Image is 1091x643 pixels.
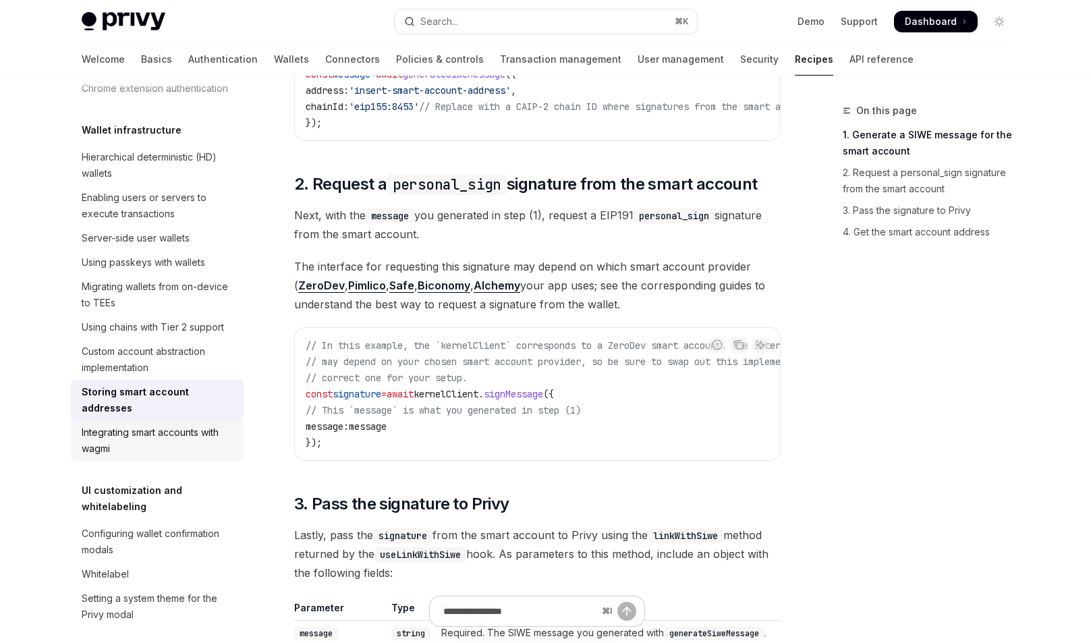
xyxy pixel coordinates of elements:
span: message [349,420,387,432]
a: Connectors [325,43,380,76]
span: Next, with the you generated in step (1), request a EIP191 signature from the smart account. [294,206,781,244]
a: Configuring wallet confirmation modals [71,522,244,562]
a: Safe [389,279,414,293]
a: Whitelabel [71,562,244,586]
h5: UI customization and whitelabeling [82,482,244,515]
span: . [478,388,484,400]
button: Toggle dark mode [988,11,1010,32]
span: await [387,388,414,400]
a: 2. Request a personal_sign signature from the smart account [843,162,1021,200]
span: }); [306,117,322,129]
a: 1. Generate a SIWE message for the smart account [843,124,1021,162]
div: Using chains with Tier 2 support [82,319,224,335]
a: ZeroDev [298,279,345,293]
code: signature [373,528,432,543]
div: Storing smart account addresses [82,384,235,416]
a: Support [841,15,878,28]
a: Integrating smart accounts with wagmi [71,420,244,461]
a: Using chains with Tier 2 support [71,315,244,339]
div: Using passkeys with wallets [82,254,205,271]
a: Wallets [274,43,309,76]
span: }); [306,437,322,449]
h5: Wallet infrastructure [82,122,181,138]
span: kernelClient [414,388,478,400]
button: Report incorrect code [708,336,726,354]
a: 3. Pass the signature to Privy [843,200,1021,221]
span: message: [306,420,349,432]
span: , [511,84,516,96]
span: 'eip155:8453' [349,101,419,113]
div: Configuring wallet confirmation modals [82,526,235,558]
span: = [381,388,387,400]
span: ({ [543,388,554,400]
div: Custom account abstraction implementation [82,343,235,376]
div: Enabling users or servers to execute transactions [82,190,235,222]
a: Recipes [795,43,833,76]
span: The interface for requesting this signature may depend on which smart account provider ( , , , , ... [294,257,781,314]
span: 3. Pass the signature to Privy [294,493,509,515]
button: Open search [395,9,697,34]
span: // This `message` is what you generated in step (1) [306,404,581,416]
a: Migrating wallets from on-device to TEEs [71,275,244,315]
span: ⌘ K [675,16,689,27]
code: message [366,208,414,223]
span: 2. Request a signature from the smart account [294,173,758,195]
div: Whitelabel [82,566,129,582]
a: Security [740,43,779,76]
img: light logo [82,12,165,31]
div: Hierarchical deterministic (HD) wallets [82,149,235,181]
span: signature [333,388,381,400]
span: // correct one for your setup. [306,372,468,384]
div: Search... [420,13,458,30]
code: personal_sign [634,208,715,223]
code: linkWithSiwe [648,528,723,543]
span: address: [306,84,349,96]
a: Using passkeys with wallets [71,250,244,275]
a: API reference [849,43,914,76]
span: On this page [856,103,917,119]
a: Dashboard [894,11,978,32]
div: Migrating wallets from on-device to TEEs [82,279,235,311]
span: // In this example, the `kernelClient` corresponds to a ZeroDev smart account. The interface for ... [306,339,883,352]
a: Basics [141,43,172,76]
a: Custom account abstraction implementation [71,339,244,380]
a: Pimlico [348,279,386,293]
span: Dashboard [905,15,957,28]
div: Setting a system theme for the Privy modal [82,590,235,623]
a: 4. Get the smart account address [843,221,1021,243]
button: Ask AI [752,336,769,354]
a: Server-side user wallets [71,226,244,250]
div: Integrating smart accounts with wagmi [82,424,235,457]
span: chainId: [306,101,349,113]
a: Setting a system theme for the Privy modal [71,586,244,627]
a: Storing smart account addresses [71,380,244,420]
a: User management [638,43,724,76]
a: Policies & controls [396,43,484,76]
span: // Replace with a CAIP-2 chain ID where signatures from the smart account can be verified [419,101,899,113]
a: Alchemy [474,279,520,293]
a: Biconomy [418,279,470,293]
button: Copy the contents from the code block [730,336,748,354]
button: Send message [617,602,636,621]
a: Enabling users or servers to execute transactions [71,186,244,226]
a: Hierarchical deterministic (HD) wallets [71,145,244,186]
div: Server-side user wallets [82,230,190,246]
span: signMessage [484,388,543,400]
a: Authentication [188,43,258,76]
code: personal_sign [387,174,507,195]
code: useLinkWithSiwe [374,547,466,562]
span: // may depend on your chosen smart account provider, so be sure to swap out this implementation f... [306,356,862,368]
span: Lastly, pass the from the smart account to Privy using the method returned by the hook. As parame... [294,526,781,582]
a: Transaction management [500,43,621,76]
span: const [306,388,333,400]
a: Welcome [82,43,125,76]
span: 'insert-smart-account-address' [349,84,511,96]
a: Demo [798,15,824,28]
